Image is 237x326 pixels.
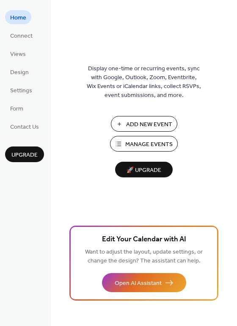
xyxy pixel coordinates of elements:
[10,50,26,59] span: Views
[102,273,186,292] button: Open AI Assistant
[102,234,186,246] span: Edit Your Calendar with AI
[115,162,173,177] button: 🚀 Upgrade
[126,120,172,129] span: Add New Event
[10,32,33,41] span: Connect
[120,165,168,176] span: 🚀 Upgrade
[5,65,34,79] a: Design
[5,10,31,24] a: Home
[85,246,203,267] span: Want to adjust the layout, update settings, or change the design? The assistant can help.
[10,14,26,22] span: Home
[5,119,44,133] a: Contact Us
[125,140,173,149] span: Manage Events
[11,151,38,160] span: Upgrade
[111,116,177,132] button: Add New Event
[115,279,162,288] span: Open AI Assistant
[5,47,31,61] a: Views
[5,101,28,115] a: Form
[10,86,32,95] span: Settings
[5,83,37,97] a: Settings
[87,64,201,100] span: Display one-time or recurring events, sync with Google, Outlook, Zoom, Eventbrite, Wix Events or ...
[10,105,23,113] span: Form
[5,146,44,162] button: Upgrade
[10,68,29,77] span: Design
[5,28,38,42] a: Connect
[10,123,39,132] span: Contact Us
[110,136,178,152] button: Manage Events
